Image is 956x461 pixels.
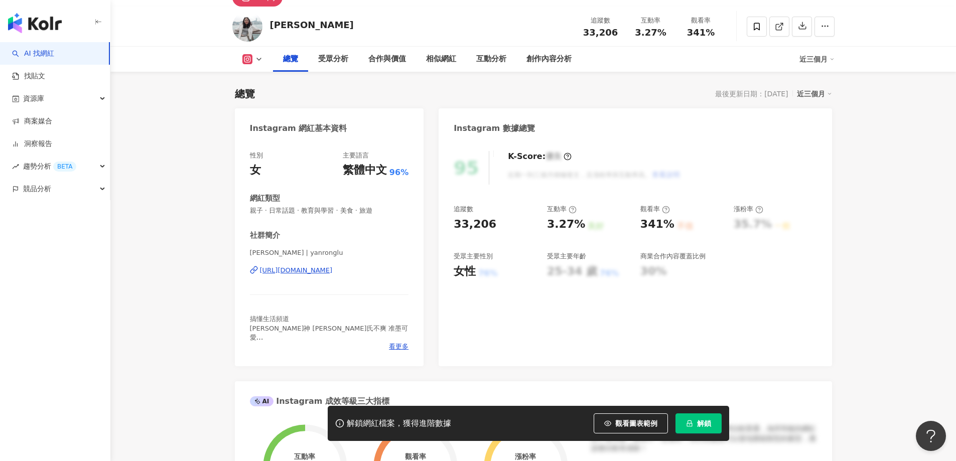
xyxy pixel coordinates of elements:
[682,16,720,26] div: 觀看率
[594,413,668,433] button: 觀看圖表範例
[389,342,408,351] span: 看更多
[454,252,493,261] div: 受眾主要性別
[250,151,263,160] div: 性別
[250,266,409,275] a: [URL][DOMAIN_NAME]
[250,193,280,204] div: 網紅類型
[270,19,354,31] div: [PERSON_NAME]
[615,419,657,427] span: 觀看圖表範例
[12,163,19,170] span: rise
[454,264,476,279] div: 女性
[640,252,706,261] div: 商業合作內容覆蓋比例
[632,16,670,26] div: 互動率
[53,162,76,172] div: BETA
[697,419,711,427] span: 解鎖
[635,28,666,38] span: 3.27%
[23,155,76,178] span: 趨勢分析
[687,28,715,38] span: 341%
[715,90,788,98] div: 最後更新日期：[DATE]
[547,252,586,261] div: 受眾主要年齡
[640,217,674,232] div: 341%
[476,53,506,65] div: 互動分析
[389,167,408,178] span: 96%
[582,16,620,26] div: 追蹤數
[347,418,451,429] div: 解鎖網紅檔案，獲得進階數據
[318,53,348,65] div: 受眾分析
[547,205,577,214] div: 互動率
[686,420,693,427] span: lock
[526,53,572,65] div: 創作內容分析
[675,413,722,433] button: 解鎖
[250,248,409,257] span: [PERSON_NAME] | yanronglu
[454,123,535,134] div: Instagram 數據總覽
[232,12,262,42] img: KOL Avatar
[8,13,62,33] img: logo
[454,217,496,232] div: 33,206
[454,205,473,214] div: 追蹤數
[515,452,536,460] div: 漲粉率
[250,396,274,406] div: AI
[583,27,618,38] span: 33,206
[294,452,315,460] div: 互動率
[547,217,585,232] div: 3.27%
[12,71,45,81] a: 找貼文
[250,315,408,368] span: 搞懂生活頻道 [PERSON_NAME]神 [PERSON_NAME]氏不爽 准墨可愛 育嬰留停｜煮婦料理｜日更連載｜持續運動 [DOMAIN_NAME][EMAIL_ADDRESS][DOMA...
[640,205,670,214] div: 觀看率
[426,53,456,65] div: 相似網紅
[12,139,52,149] a: 洞察報告
[250,206,409,215] span: 親子 · 日常話題 · 教育與學習 · 美食 · 旅遊
[250,123,347,134] div: Instagram 網紅基本資料
[250,230,280,241] div: 社群簡介
[23,178,51,200] span: 競品分析
[343,163,387,178] div: 繁體中文
[250,396,389,407] div: Instagram 成效等級三大指標
[405,452,426,460] div: 觀看率
[12,49,54,59] a: searchAI 找網紅
[343,151,369,160] div: 主要語言
[734,205,763,214] div: 漲粉率
[250,163,261,178] div: 女
[508,151,572,162] div: K-Score :
[368,53,406,65] div: 合作與價值
[799,51,835,67] div: 近三個月
[235,87,255,101] div: 總覽
[797,87,832,100] div: 近三個月
[12,116,52,126] a: 商案媒合
[260,266,333,275] div: [URL][DOMAIN_NAME]
[283,53,298,65] div: 總覽
[23,87,44,110] span: 資源庫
